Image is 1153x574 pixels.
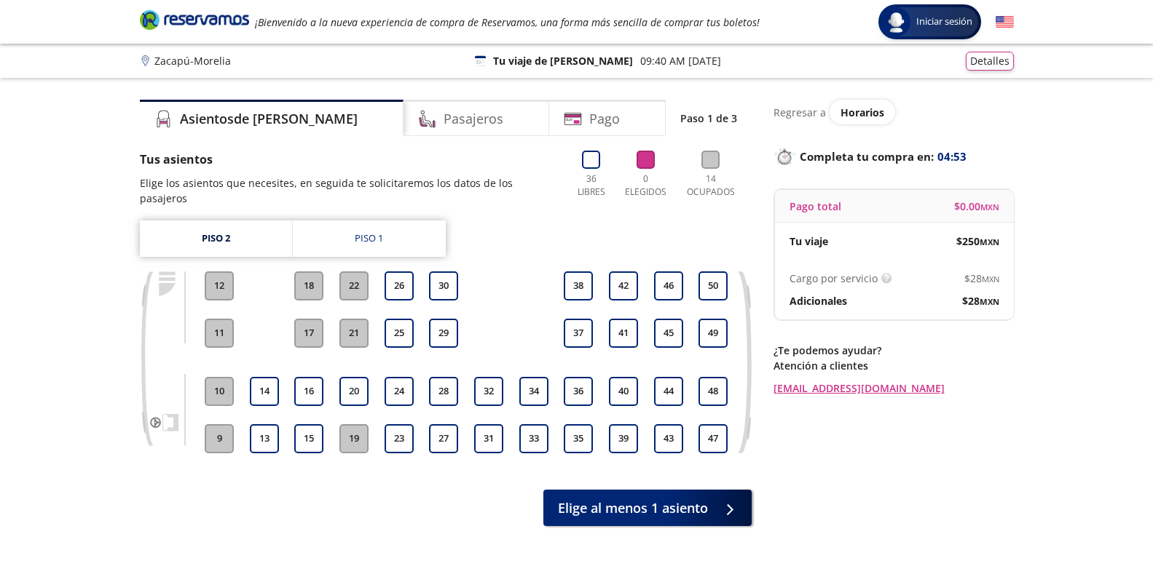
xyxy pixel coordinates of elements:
a: [EMAIL_ADDRESS][DOMAIN_NAME] [774,380,1014,396]
span: 04:53 [937,148,967,165]
button: 49 [699,319,728,348]
span: $ 28 [964,271,999,286]
button: 50 [699,271,728,300]
button: 32 [474,377,503,406]
p: Zacapú - Morelia [154,53,231,68]
button: 43 [654,424,683,453]
button: 18 [294,271,323,300]
button: 25 [385,319,414,348]
span: $ 250 [956,234,999,249]
button: 31 [474,424,503,453]
small: MXN [980,236,999,247]
p: Tu viaje de [PERSON_NAME] [493,53,633,68]
button: 16 [294,377,323,406]
button: 21 [339,319,369,348]
button: English [996,13,1014,31]
h4: Pasajeros [444,109,503,129]
p: Tu viaje [790,234,828,249]
button: 44 [654,377,683,406]
button: 12 [205,271,234,300]
button: 23 [385,424,414,453]
div: Regresar a ver horarios [774,100,1014,124]
button: 26 [385,271,414,300]
a: Piso 2 [140,220,292,257]
p: Adicionales [790,293,847,308]
button: 39 [609,424,638,453]
small: MXN [982,274,999,284]
small: MXN [980,296,999,307]
button: 47 [699,424,728,453]
a: Brand Logo [140,9,249,35]
p: 09:40 AM [DATE] [640,53,721,68]
button: 41 [609,319,638,348]
p: Cargo por servicio [790,271,878,286]
span: Horarios [841,105,884,119]
p: Completa tu compra en : [774,146,1014,167]
button: 42 [609,271,638,300]
button: 19 [339,424,369,453]
button: 33 [519,424,548,453]
button: 36 [564,377,593,406]
button: 11 [205,319,234,348]
button: 45 [654,319,683,348]
a: Piso 1 [293,220,446,257]
button: 10 [205,377,234,406]
button: 20 [339,377,369,406]
button: 17 [294,319,323,348]
button: 34 [519,377,548,406]
button: 29 [429,319,458,348]
button: 27 [429,424,458,453]
button: 46 [654,271,683,300]
h4: Pago [589,109,620,129]
span: Elige al menos 1 asiento [558,498,708,518]
p: Regresar a [774,105,826,120]
p: Paso 1 de 3 [680,111,737,126]
p: ¿Te podemos ayudar? [774,343,1014,358]
button: 28 [429,377,458,406]
i: Brand Logo [140,9,249,31]
p: 36 Libres [572,172,611,199]
button: Elige al menos 1 asiento [543,490,752,526]
span: Iniciar sesión [910,15,978,29]
button: 35 [564,424,593,453]
em: ¡Bienvenido a la nueva experiencia de compra de Reservamos, una forma más sencilla de comprar tus... [255,15,760,29]
p: Pago total [790,199,841,214]
button: 48 [699,377,728,406]
button: 13 [250,424,279,453]
p: Atención a clientes [774,358,1014,373]
button: 38 [564,271,593,300]
small: MXN [980,202,999,212]
p: 0 Elegidos [622,172,670,199]
button: Detalles [966,52,1014,71]
div: Piso 1 [355,231,383,246]
button: 37 [564,319,593,348]
p: Tus asientos [140,151,557,168]
button: 24 [385,377,414,406]
p: Elige los asientos que necesites, en seguida te solicitaremos los datos de los pasajeros [140,175,557,206]
span: $ 28 [962,293,999,308]
h4: Asientos de [PERSON_NAME] [180,109,358,129]
span: $ 0.00 [954,199,999,214]
button: 9 [205,424,234,453]
p: 14 Ocupados [681,172,741,199]
button: 40 [609,377,638,406]
button: 15 [294,424,323,453]
button: 22 [339,271,369,300]
button: 30 [429,271,458,300]
button: 14 [250,377,279,406]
